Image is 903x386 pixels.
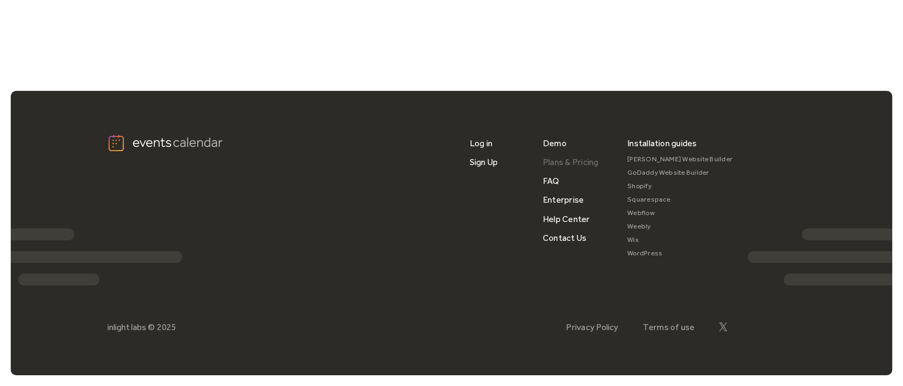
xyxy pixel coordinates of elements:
a: Webflow [627,206,733,220]
a: FAQ [543,171,560,190]
div: Installation guides [627,134,697,153]
a: Contact Us [543,228,586,247]
a: Squarespace [627,193,733,206]
a: Demo [543,134,567,153]
div: 2025 [157,322,176,332]
a: Plans & Pricing [543,153,599,171]
a: [PERSON_NAME] Website Builder [627,153,733,166]
a: Privacy Policy [566,322,618,332]
a: Sign Up [470,153,498,171]
a: Help Center [543,210,590,228]
a: Weebly [627,220,733,233]
a: Wix [627,233,733,247]
a: GoDaddy Website Builder [627,166,733,180]
a: Enterprise [543,190,584,209]
a: WordPress [627,247,733,260]
div: inlight labs © [107,322,155,332]
a: Terms of use [643,322,695,332]
a: Log in [470,134,492,153]
a: Shopify [627,180,733,193]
